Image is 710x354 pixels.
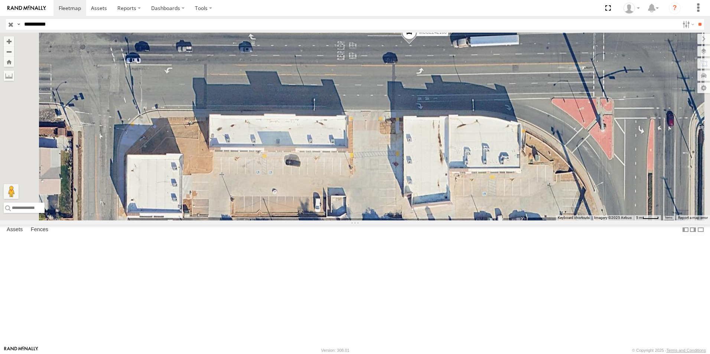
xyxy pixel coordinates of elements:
[621,3,642,14] div: Zulema McIntosch
[4,36,14,46] button: Zoom in
[594,216,632,220] span: Imagery ©2025 Airbus
[4,57,14,67] button: Zoom Home
[667,348,706,353] a: Terms and Conditions
[4,347,38,354] a: Visit our Website
[321,348,349,353] div: Version: 308.01
[636,216,642,220] span: 5 m
[16,19,22,30] label: Search Query
[632,348,706,353] div: © Copyright 2025 -
[689,224,697,235] label: Dock Summary Table to the Right
[4,71,14,81] label: Measure
[4,184,19,199] button: Drag Pegman onto the map to open Street View
[558,215,590,220] button: Keyboard shortcuts
[27,224,52,235] label: Fences
[678,216,708,220] a: Report a map error
[697,83,710,93] label: Map Settings
[4,46,14,57] button: Zoom out
[697,224,704,235] label: Hide Summary Table
[419,30,447,35] span: MCCZ242166
[669,2,681,14] i: ?
[3,224,26,235] label: Assets
[680,19,696,30] label: Search Filter Options
[7,6,46,11] img: rand-logo.svg
[665,216,672,219] a: Terms (opens in new tab)
[682,224,689,235] label: Dock Summary Table to the Left
[634,215,661,220] button: Map Scale: 5 m per 40 pixels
